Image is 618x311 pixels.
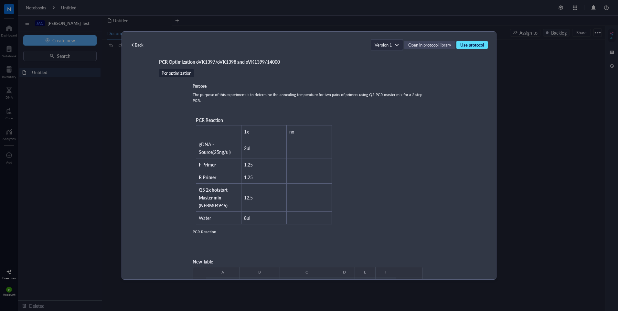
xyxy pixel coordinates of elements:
span: Purpose [193,83,207,89]
div: Back [135,42,144,48]
span: PCR Reaction [193,229,216,234]
div: PCR Optimization oVK1397/oVK1398 and oVK1399/14000 [159,58,280,65]
span: Open in protocol library [408,42,451,48]
span: The purpose of this experiment is to determine the annealing temperature for two pairs of primers... [193,92,423,103]
button: Use protocol [456,41,488,49]
span: Use protocol [460,42,484,48]
button: Open in protocol library [404,41,455,49]
span: Version 1 [375,42,398,48]
span: Pcr optimization [159,69,194,77]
